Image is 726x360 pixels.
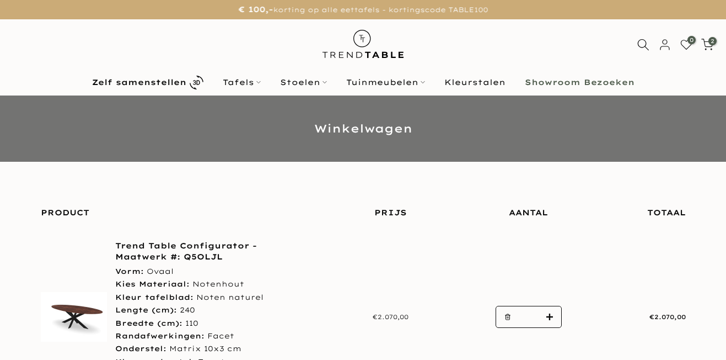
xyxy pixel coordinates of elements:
a: Showroom Bezoeken [515,76,644,89]
span: Matrix 10x3 cm [169,344,241,353]
strong: Lengte (cm): [115,305,177,314]
strong: Kies Materiaal: [115,279,190,288]
div: €2.070,00 [316,312,465,323]
a: Stoelen [270,76,336,89]
strong: Onderstel: [115,344,166,353]
a: Tafels [213,76,270,89]
span: Ovaal [147,267,174,276]
h1: Winkelwagen [41,123,686,134]
b: Zelf samenstellen [92,78,186,86]
span: 0 [687,36,696,44]
a: Kleurstalen [434,76,515,89]
span: 110 [185,319,198,327]
div: Prijs [308,206,474,220]
strong: Kleur tafelblad: [115,293,193,301]
p: korting op alle eettafels - kortingscode TABLE100 [14,3,712,17]
a: 0 [680,39,692,51]
strong: Breedte (cm): [115,319,182,327]
span: €2.070,00 [649,313,686,321]
div: Totaal [584,206,694,220]
div: Product [33,206,308,220]
div: Aantal [474,206,584,220]
span: Notenhout [192,279,244,288]
span: Noten naturel [196,293,263,301]
strong: € 100,- [238,4,273,14]
strong: Vorm: [115,267,144,276]
a: Trend Table Configurator - Maatwerk #: Q5OLJL [115,240,300,262]
img: trend-table [315,19,411,68]
span: 2 [708,37,717,45]
span: Facet [207,331,234,340]
strong: Randafwerkingen: [115,331,205,340]
b: Showroom Bezoeken [525,78,634,86]
a: Zelf samenstellen [82,73,213,92]
span: 240 [180,305,195,314]
a: Tuinmeubelen [336,76,434,89]
iframe: toggle-frame [1,304,56,359]
a: 2 [701,39,713,51]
